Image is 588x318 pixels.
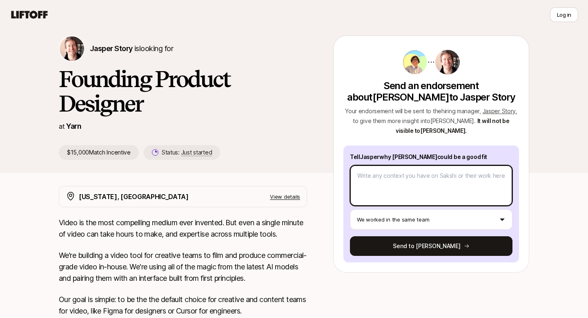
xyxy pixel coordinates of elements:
p: View details [270,193,300,201]
img: Jasper Story [435,50,460,74]
img: Jasper Story [60,36,84,61]
p: [US_STATE], [GEOGRAPHIC_DATA] [79,191,189,202]
img: 97a88840_ac93_4e2b_b556_5dd80606a276.jpg [403,50,427,74]
span: Jasper Story [483,107,516,114]
p: $15,000 Match Incentive [59,145,139,160]
p: Video is the most compelling medium ever invented. But even a single minute of video can take hou... [59,217,307,240]
button: Send to [PERSON_NAME] [350,236,512,256]
p: at [59,121,65,132]
span: Just started [181,149,212,156]
h1: Founding Product Designer [59,67,307,116]
p: Our goal is simple: to be the the default choice for creative and content teams for video, like F... [59,294,307,317]
span: Jasper Story [90,44,133,53]
p: is looking for [90,43,173,54]
p: Send an endorsement about [PERSON_NAME] to Jasper Story [343,80,519,103]
p: Status: [162,148,212,157]
p: We’re building a video tool for creative teams to film and produce commercial-grade video in-hous... [59,250,307,284]
span: Your endorsement will be sent to the hiring manager , , to give them more insight into [PERSON_NA... [345,107,517,124]
p: Tell Jasper why [PERSON_NAME] could be a good fit [350,152,512,162]
button: Log in [550,7,578,22]
a: Yarn [66,122,81,130]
